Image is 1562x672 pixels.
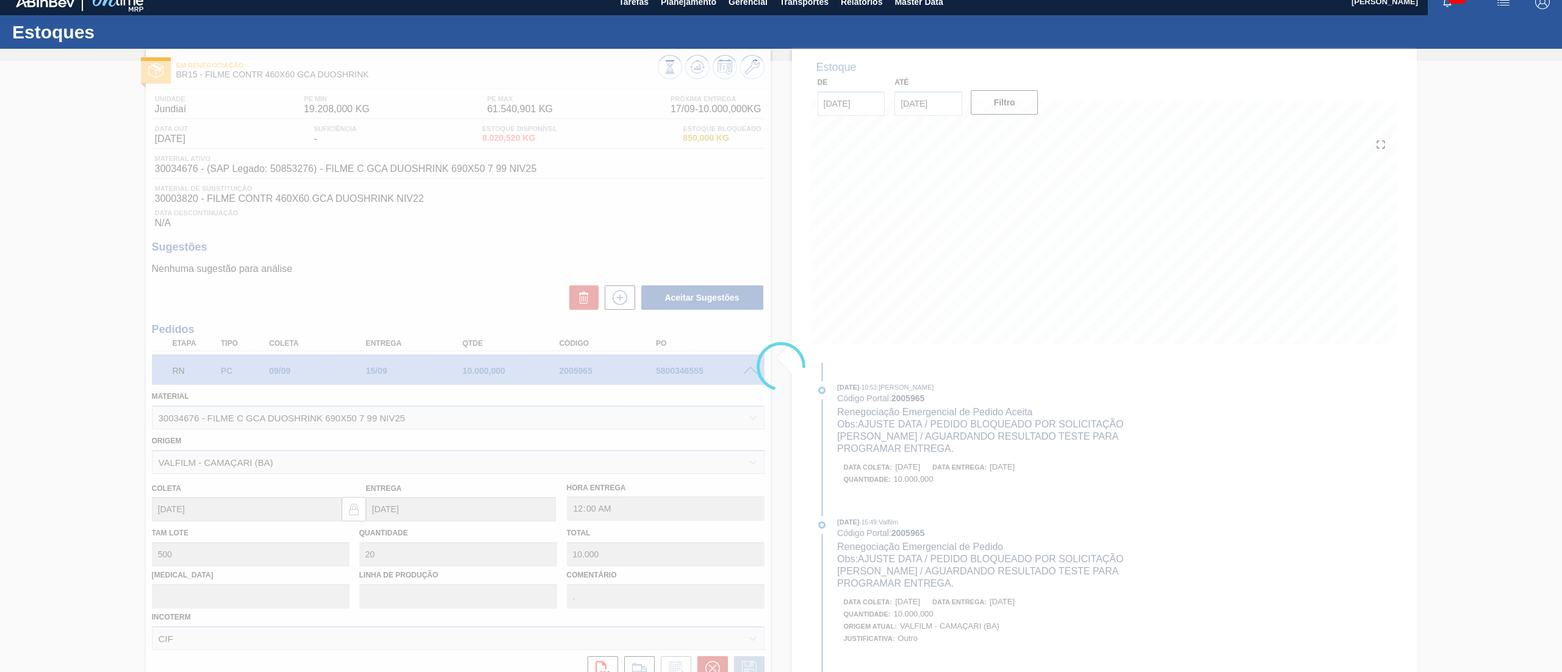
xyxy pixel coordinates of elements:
button: Ir ao Master Data / Geral [740,55,765,79]
button: Atualizar Gráfico [685,55,710,79]
button: Visão Geral dos Estoques [658,55,682,79]
button: Programar Estoque [713,55,737,79]
h1: Estoques [12,25,229,39]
